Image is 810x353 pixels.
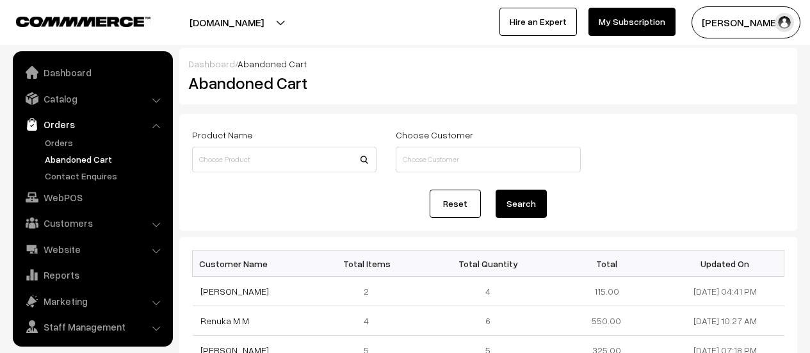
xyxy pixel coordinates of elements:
[396,147,580,172] input: Choose Customer
[429,306,547,336] td: 6
[396,128,473,142] label: Choose Customer
[588,8,676,36] a: My Subscription
[496,190,547,218] button: Search
[666,250,784,277] th: Updated On
[547,277,666,306] td: 115.00
[193,250,311,277] th: Customer Name
[188,73,375,93] h2: Abandoned Cart
[192,128,252,142] label: Product Name
[192,147,377,172] input: Choose Product
[42,152,168,166] a: Abandoned Cart
[16,17,150,26] img: COMMMERCE
[145,6,309,38] button: [DOMAIN_NAME]
[42,169,168,183] a: Contact Enquires
[547,306,666,336] td: 550.00
[188,58,235,69] a: Dashboard
[42,136,168,149] a: Orders
[16,13,128,28] a: COMMMERCE
[238,58,307,69] span: Abandoned Cart
[666,277,784,306] td: [DATE] 04:41 PM
[692,6,800,38] button: [PERSON_NAME]
[311,306,429,336] td: 4
[16,211,168,234] a: Customers
[16,186,168,209] a: WebPOS
[311,277,429,306] td: 2
[775,13,794,32] img: user
[200,315,249,326] a: Renuka M M
[311,250,429,277] th: Total Items
[429,250,547,277] th: Total Quantity
[16,87,168,110] a: Catalog
[547,250,666,277] th: Total
[16,290,168,313] a: Marketing
[16,315,168,338] a: Staff Management
[499,8,577,36] a: Hire an Expert
[16,238,168,261] a: Website
[16,113,168,136] a: Orders
[430,190,481,218] a: Reset
[16,61,168,84] a: Dashboard
[188,57,788,70] div: /
[16,263,168,286] a: Reports
[666,306,784,336] td: [DATE] 10:27 AM
[200,286,269,297] a: [PERSON_NAME]
[429,277,547,306] td: 4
